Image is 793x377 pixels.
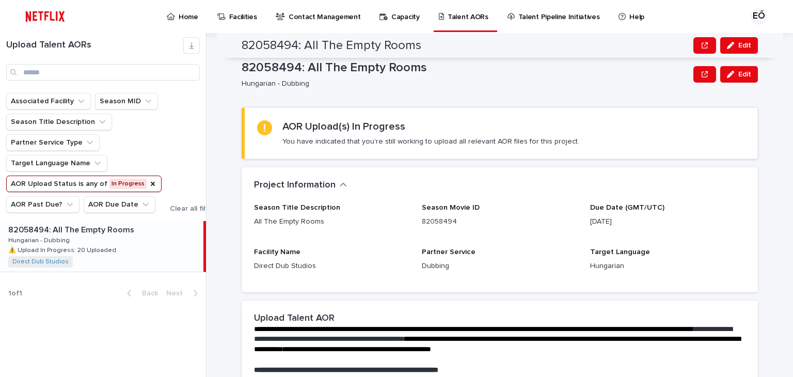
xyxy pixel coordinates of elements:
[6,93,91,109] button: Associated Facility
[95,93,158,109] button: Season MID
[282,120,405,133] h2: AOR Upload(s) In Progress
[8,223,136,235] p: 82058494: All The Empty Rooms
[6,155,107,171] button: Target Language Name
[6,40,183,51] h1: Upload Talent AORs
[720,66,758,83] button: Edit
[422,216,577,227] p: 82058494
[254,248,300,256] span: Facility Name
[254,261,409,272] p: Direct Dub Studios
[242,60,689,75] p: 82058494: All The Empty Rooms
[166,290,189,297] span: Next
[422,204,480,211] span: Season Movie ID
[590,248,650,256] span: Target Language
[170,205,219,212] span: Clear all filters
[590,261,746,272] p: Hungarian
[242,38,421,53] h2: 82058494: All The Empty Rooms
[162,289,206,298] button: Next
[282,137,579,146] p: You have indicated that you're still working to upload all relevant AOR files for this project.
[119,289,162,298] button: Back
[6,64,200,81] input: Search
[254,216,409,227] p: All The Empty Rooms
[254,204,340,211] span: Season Title Description
[8,235,72,244] p: Hungarian - Dubbing
[6,176,162,192] button: AOR Upload Status
[590,216,746,227] p: [DATE]
[254,180,347,191] button: Project Information
[136,290,158,297] span: Back
[720,37,758,54] button: Edit
[242,80,685,88] p: Hungarian - Dubbing
[12,258,69,265] a: Direct Dub Studios
[21,6,70,27] img: ifQbXi3ZQGMSEF7WDB7W
[738,71,751,78] span: Edit
[6,134,100,151] button: Partner Service Type
[6,114,112,130] button: Season Title Description
[422,248,475,256] span: Partner Service
[162,205,219,212] button: Clear all filters
[590,204,664,211] span: Due Date (GMT/UTC)
[84,196,155,213] button: AOR Due Date
[8,245,118,254] p: ⚠️ Upload In Progress: 20 Uploaded
[254,180,336,191] h2: Project Information
[738,42,751,49] span: Edit
[254,313,335,324] h2: Upload Talent AOR
[6,196,80,213] button: AOR Past Due?
[751,8,767,25] div: EŐ
[422,261,577,272] p: Dubbing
